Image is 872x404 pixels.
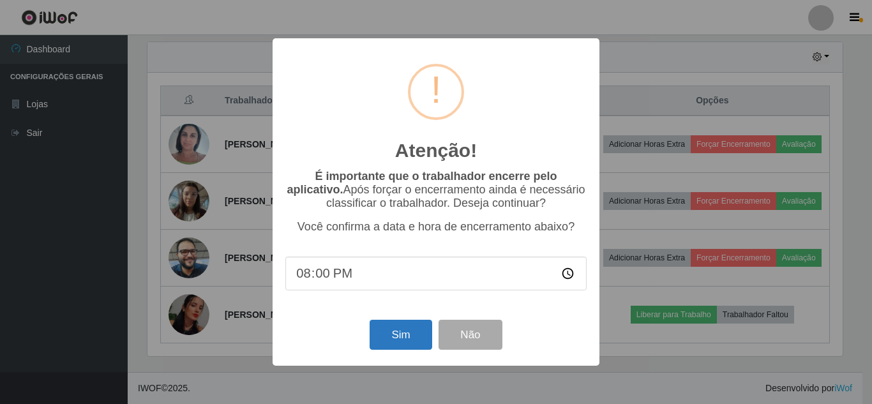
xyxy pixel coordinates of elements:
b: É importante que o trabalhador encerre pelo aplicativo. [287,170,557,196]
p: Você confirma a data e hora de encerramento abaixo? [285,220,587,234]
h2: Atenção! [395,139,477,162]
button: Não [439,320,502,350]
button: Sim [370,320,432,350]
p: Após forçar o encerramento ainda é necessário classificar o trabalhador. Deseja continuar? [285,170,587,210]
